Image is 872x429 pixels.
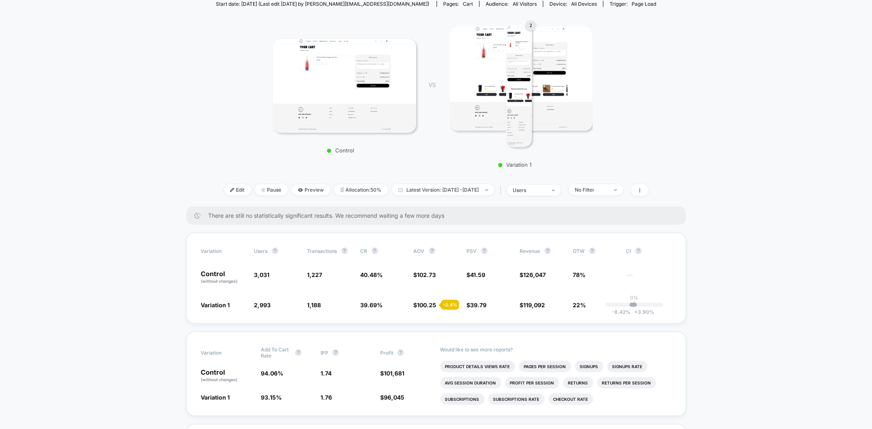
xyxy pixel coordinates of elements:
img: edit [230,188,234,192]
span: 126,047 [524,271,546,278]
span: Variation [201,346,246,359]
span: Allocation: 50% [334,184,388,195]
span: There are still no statistically significant results. We recommend waiting a few more days [208,212,670,219]
button: ? [372,248,378,254]
button: ? [589,248,596,254]
li: Pages Per Session [519,361,571,372]
span: Pause [255,184,288,195]
span: 96,045 [384,394,404,401]
span: Transactions [307,248,337,254]
button: ? [272,248,278,254]
span: Device: [543,1,603,7]
span: Revenue [520,248,540,254]
span: 40.48 % [361,271,383,278]
img: rebalance [341,188,344,192]
button: ? [295,349,302,356]
img: Variation 1 main [506,25,532,147]
img: end [485,189,488,191]
span: Variation 1 [201,394,230,401]
li: Subscriptions Rate [489,393,545,405]
span: 39.79 [471,302,487,308]
p: | [634,301,635,307]
span: 93.15 % [261,394,282,401]
span: (without changes) [201,377,238,382]
span: VS [428,81,435,88]
div: - 2.4 % [441,300,459,310]
span: 100.25 [417,302,437,308]
span: OTW [573,248,618,254]
span: $ [380,394,404,401]
button: ? [545,248,551,254]
div: Pages: [443,1,473,7]
img: Control main [273,39,416,132]
p: 0% [630,295,639,301]
span: 1.76 [321,394,332,401]
span: 102.73 [417,271,436,278]
div: Trigger: [610,1,656,7]
div: Audience: [486,1,537,7]
div: users [513,187,546,193]
span: 41.59 [471,271,486,278]
span: $ [467,302,487,308]
span: Edit [224,184,251,195]
span: CI [626,248,671,254]
button: ? [332,349,339,356]
p: Control [269,147,412,154]
span: All Visitors [513,1,537,7]
li: Returns Per Session [597,377,656,389]
img: end [552,190,555,191]
li: Subscriptions [440,393,484,405]
p: Control [201,369,253,383]
span: all devices [571,1,597,7]
span: Variation [201,248,246,254]
span: $ [414,302,437,308]
span: + [634,309,638,315]
span: $ [380,370,404,377]
p: Control [201,270,246,284]
span: users [254,248,268,254]
span: Latest Version: [DATE] - [DATE] [392,184,494,195]
img: calendar [398,188,403,192]
span: Preview [292,184,330,195]
span: 1,188 [307,302,321,308]
span: $ [520,302,545,308]
span: CR [361,248,368,254]
span: 2,993 [254,302,271,308]
button: ? [481,248,488,254]
span: $ [520,271,546,278]
span: 101,681 [384,370,404,377]
span: 1.74 [321,370,332,377]
span: PSV [467,248,477,254]
span: Start date: [DATE] (Last edit [DATE] by [PERSON_NAME][EMAIL_ADDRESS][DOMAIN_NAME]) [216,1,429,7]
span: IPP [321,350,328,356]
span: 22% [573,302,586,308]
button: ? [635,248,642,254]
p: Would like to see more reports? [440,346,671,353]
span: 1,227 [307,271,323,278]
li: Returns [563,377,593,389]
button: ? [397,349,404,356]
span: $ [414,271,436,278]
span: AOV [414,248,425,254]
li: Signups Rate [607,361,648,372]
span: 39.69 % [361,302,383,308]
span: Page Load [632,1,656,7]
li: Profit Per Session [505,377,559,389]
li: Checkout Rate [549,393,593,405]
span: 78% [573,271,586,278]
img: Variation 1 1 [450,27,593,131]
span: Profit [380,350,393,356]
li: Product Details Views Rate [440,361,515,372]
li: Avg Session Duration [440,377,501,389]
img: end [261,188,265,192]
div: No Filter [575,187,608,193]
span: -8.42 % [612,309,630,315]
span: Variation 1 [201,302,230,308]
span: | [498,184,507,196]
span: $ [467,271,486,278]
button: ? [429,248,435,254]
span: --- [626,273,671,284]
li: Signups [575,361,603,372]
span: 3,031 [254,271,270,278]
button: ? [341,248,348,254]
